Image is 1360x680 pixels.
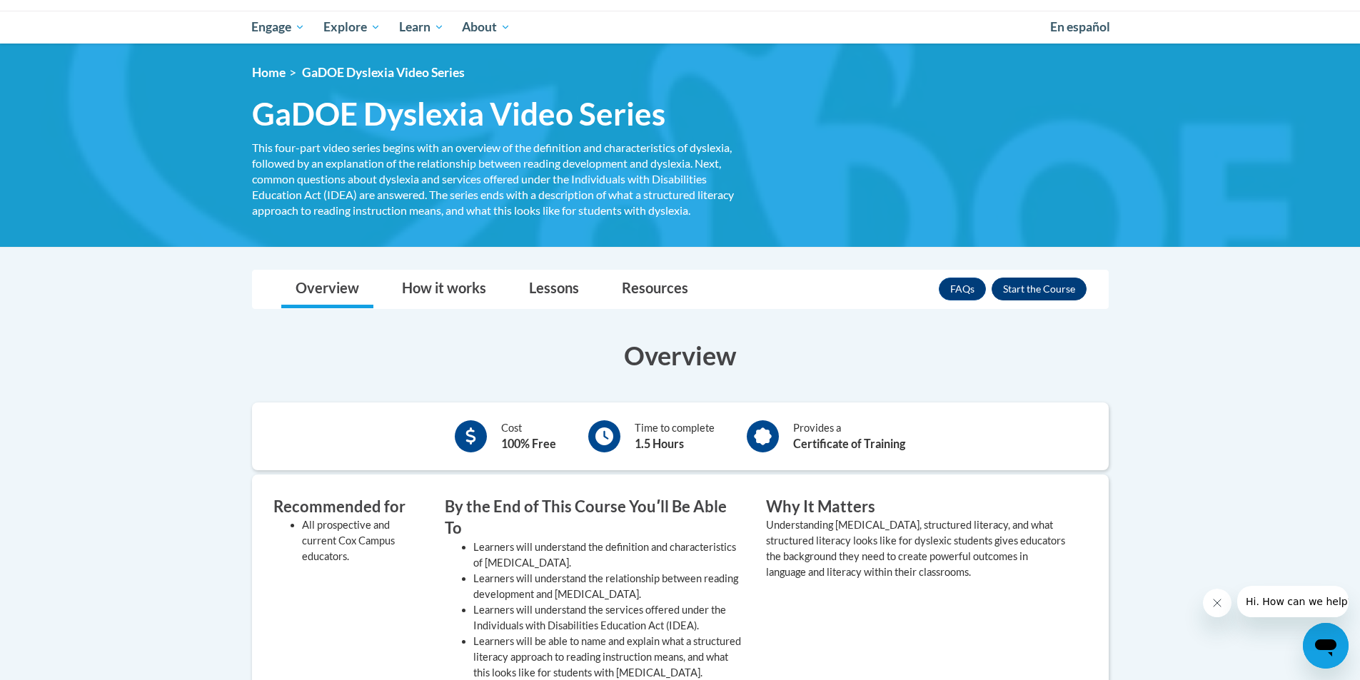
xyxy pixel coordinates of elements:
a: FAQs [939,278,986,300]
div: This four-part video series begins with an overview of the definition and characteristics of dysl... [252,140,745,218]
b: 100% Free [501,437,556,450]
span: En español [1050,19,1110,34]
li: Learners will understand the definition and characteristics of [MEDICAL_DATA]. [473,539,745,571]
span: Hi. How can we help? [9,10,116,21]
span: About [462,19,510,36]
div: Time to complete [635,420,715,452]
span: Engage [251,19,305,36]
h3: Overview [252,338,1109,373]
h3: Recommended for [273,496,423,518]
li: Learners will understand the relationship between reading development and [MEDICAL_DATA]. [473,571,745,602]
li: All prospective and current Cox Campus educators. [302,517,423,564]
a: How it works [388,270,500,308]
li: Learners will understand the services offered under the Individuals with Disabilities Education A... [473,602,745,634]
a: Home [252,65,286,80]
div: Provides a [793,420,905,452]
span: Explore [323,19,381,36]
div: Cost [501,420,556,452]
a: Resources [608,270,702,308]
div: Main menu [231,11,1130,44]
span: Learn [399,19,444,36]
h3: By the End of This Course Youʹll Be Able To [445,496,745,540]
iframe: Button to launch messaging window [1303,623,1349,669]
iframe: Close message [1203,589,1231,617]
b: 1.5 Hours [635,437,684,450]
a: Overview [281,270,373,308]
a: About [453,11,520,44]
a: Learn [390,11,453,44]
a: Explore [314,11,390,44]
b: Certificate of Training [793,437,905,450]
span: GaDOE Dyslexia Video Series [252,95,665,133]
a: En español [1041,12,1119,42]
h3: Why It Matters [766,496,1066,518]
iframe: Message from company [1237,586,1349,617]
a: Engage [243,11,315,44]
button: Enroll [992,278,1087,300]
value: Understanding [MEDICAL_DATA], structured literacy, and what structured literacy looks like for dy... [766,519,1065,578]
span: GaDOE Dyslexia Video Series [302,65,465,80]
a: Lessons [515,270,593,308]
